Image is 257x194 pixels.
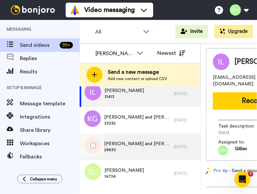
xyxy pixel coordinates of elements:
[104,121,171,126] span: 33335
[108,76,167,81] span: Add new contact or upload CSV
[235,145,247,155] span: Gillian
[104,174,144,179] span: 16734
[20,68,80,76] span: Results
[104,114,171,121] span: [PERSON_NAME] and [PERSON_NAME]
[20,41,57,49] span: Send videos
[174,91,197,96] div: [DATE]
[8,5,58,15] img: bj-logo-header-white.svg
[175,25,208,38] button: Invite
[104,167,144,174] span: [PERSON_NAME]
[60,42,73,48] div: 99 +
[84,5,135,15] span: Video messaging
[248,171,253,177] span: 7
[104,141,171,147] span: [PERSON_NAME] and [PERSON_NAME]
[174,118,197,123] div: [DATE]
[17,175,62,183] button: Collapse menu
[104,147,171,152] span: 28830
[215,25,253,38] button: Upgrade
[85,163,101,180] img: rl.png
[96,49,133,57] div: [PERSON_NAME]
[174,144,197,149] div: [DATE]
[20,153,80,161] span: Fallbacks
[20,54,80,62] span: Replies
[206,167,228,181] a: Pro tip
[213,53,229,70] img: Image of Ivy Lim McPherson
[20,126,80,134] span: Share library
[20,113,80,121] span: Integrations
[85,84,101,100] img: il.png
[104,94,144,99] span: 31413
[206,167,212,174] img: magic-wand.svg
[108,68,167,76] span: Send a new message
[70,5,80,15] img: vm-color.svg
[20,100,80,108] span: Message template
[152,47,190,60] button: Newest
[95,28,140,36] span: All
[174,171,197,176] div: [DATE]
[218,145,228,155] img: gm.png
[234,171,250,187] iframe: Intercom live chat
[104,87,144,94] span: [PERSON_NAME]
[20,140,80,147] span: Workspaces
[84,110,101,127] img: kg.png
[30,176,57,182] span: Collapse menu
